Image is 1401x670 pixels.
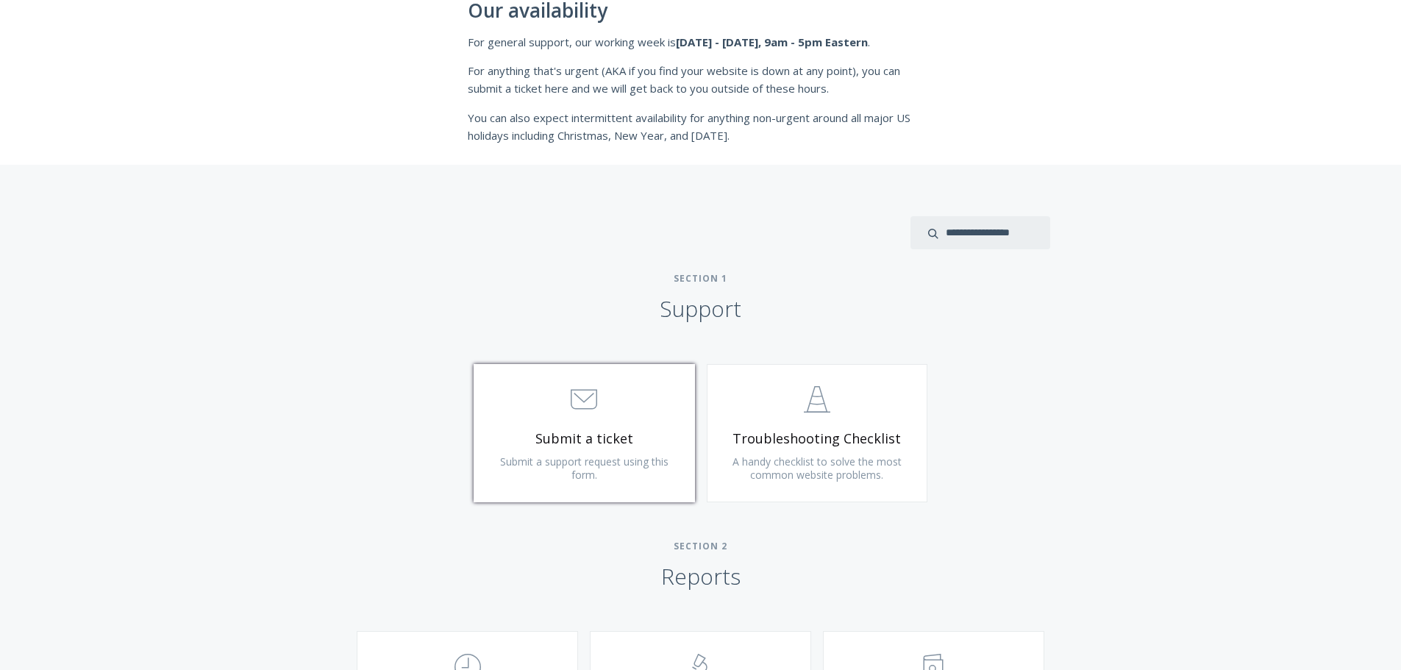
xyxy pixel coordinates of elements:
[496,430,672,447] span: Submit a ticket
[500,455,669,482] span: Submit a support request using this form.
[474,364,695,502] a: Submit a ticket Submit a support request using this form.
[468,109,934,145] p: You can also expect intermittent availability for anything non-urgent around all major US holiday...
[468,33,934,51] p: For general support, our working week is .
[732,455,902,482] span: A handy checklist to solve the most common website problems.
[707,364,928,502] a: Troubleshooting Checklist A handy checklist to solve the most common website problems.
[910,216,1050,249] input: search input
[730,430,905,447] span: Troubleshooting Checklist
[468,62,934,98] p: For anything that's urgent (AKA if you find your website is down at any point), you can submit a ...
[676,35,868,49] strong: [DATE] - [DATE], 9am - 5pm Eastern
